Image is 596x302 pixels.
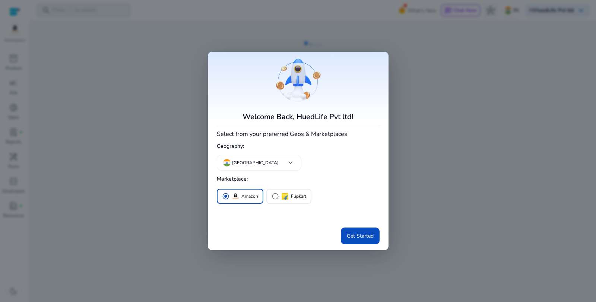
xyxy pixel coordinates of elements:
[222,193,229,200] span: radio_button_checked
[341,228,380,244] button: Get Started
[217,140,380,153] h5: Geography:
[232,159,279,166] p: [GEOGRAPHIC_DATA]
[272,193,279,200] span: radio_button_unchecked
[347,232,374,240] span: Get Started
[231,192,240,201] img: amazon.svg
[280,192,289,201] img: flipkart.svg
[241,193,258,200] p: Amazon
[286,158,295,167] span: keyboard_arrow_down
[217,173,380,185] h5: Marketplace:
[223,159,231,166] img: in.svg
[291,193,306,200] p: Flipkart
